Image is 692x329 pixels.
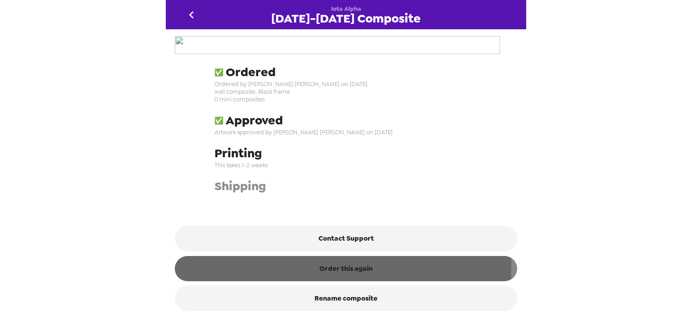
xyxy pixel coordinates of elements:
[226,112,283,128] span: Approved
[175,286,517,311] button: Rename composite
[214,80,517,88] span: Ordered by [PERSON_NAME] [PERSON_NAME] on [DATE]
[271,13,421,25] span: [DATE]-[DATE] Composite
[214,145,517,161] span: Printing
[214,88,517,96] span: wall composite, Black frame
[214,178,517,194] span: Shipping
[214,116,223,125] span: checkIcon
[214,161,517,169] span: This takes 1-2 weeks
[214,96,517,103] span: 0 mini composites
[175,36,517,55] img: composite artwork
[331,5,361,13] span: Iota Alpha
[175,256,517,281] button: Order this again
[226,64,276,80] span: Ordered
[214,68,223,77] span: checkIcon
[214,128,517,136] span: Artwork approved by [PERSON_NAME] [PERSON_NAME] on [DATE]
[175,226,517,251] a: Contact Support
